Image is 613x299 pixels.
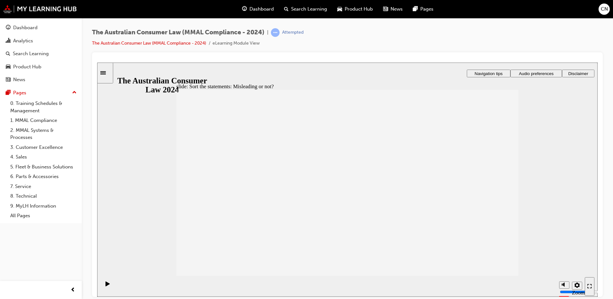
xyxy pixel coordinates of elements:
button: Pages [3,87,79,99]
span: Product Hub [345,5,373,13]
a: pages-iconPages [408,3,439,16]
button: Enter full-screen (Ctrl+Alt+F) [488,215,497,233]
span: learningRecordVerb_ATTEMPT-icon [271,28,280,37]
div: Search Learning [13,50,49,57]
a: Analytics [3,35,79,47]
a: guage-iconDashboard [237,3,279,16]
div: misc controls [459,213,484,234]
span: news-icon [383,5,388,13]
span: News [390,5,403,13]
a: 0. Training Schedules & Management [8,98,79,115]
span: car-icon [337,5,342,13]
span: Search Learning [291,5,327,13]
div: Dashboard [13,24,38,31]
a: 8. Technical [8,191,79,201]
a: search-iconSearch Learning [279,3,332,16]
span: CN [601,5,608,13]
a: 4. Sales [8,152,79,162]
span: up-icon [72,89,77,97]
span: Pages [420,5,433,13]
button: Audio preferences [413,7,465,15]
button: Play (Ctrl+Alt+P) [3,218,14,229]
a: Search Learning [3,48,79,60]
div: News [13,76,25,83]
div: Attempted [282,30,304,36]
span: news-icon [6,77,11,83]
span: pages-icon [413,5,418,13]
span: car-icon [6,64,11,70]
a: 3. Customer Excellence [8,142,79,152]
span: guage-icon [6,25,11,31]
div: Product Hub [13,63,41,71]
button: DashboardAnalyticsSearch LearningProduct HubNews [3,21,79,87]
a: News [3,74,79,86]
a: news-iconNews [378,3,408,16]
button: Settings [475,219,485,227]
a: 9. MyLH Information [8,201,79,211]
a: car-iconProduct Hub [332,3,378,16]
span: guage-icon [242,5,247,13]
a: 7. Service [8,182,79,192]
a: Dashboard [3,22,79,34]
label: Zoom to fit [475,227,488,246]
span: search-icon [6,51,10,57]
span: Disclaimer [471,9,491,13]
div: Analytics [13,37,33,45]
a: 6. Parts & Accessories [8,172,79,182]
span: prev-icon [71,286,75,294]
a: The Australian Consumer Law (MMAL Compliance - 2024) [92,40,206,46]
span: Dashboard [249,5,274,13]
span: Navigation tips [377,9,405,13]
button: CN [599,4,610,15]
a: 2. MMAL Systems & Processes [8,125,79,142]
span: | [267,29,268,36]
span: Audio preferences [422,9,456,13]
span: The Australian Consumer Law (MMAL Compliance - 2024) [92,29,265,36]
div: playback controls [3,213,14,234]
button: Navigation tips [370,7,413,15]
a: 1. MMAL Compliance [8,115,79,125]
a: Product Hub [3,61,79,73]
input: volume [463,227,504,232]
span: search-icon [284,5,289,13]
a: All Pages [8,211,79,221]
button: Mute (Ctrl+Alt+M) [462,219,472,226]
button: Disclaimer [465,7,497,15]
li: eLearning Module View [213,40,260,47]
div: Pages [13,89,26,97]
span: chart-icon [6,38,11,44]
span: pages-icon [6,90,11,96]
nav: slide navigation [488,213,497,234]
img: mmal [3,5,77,13]
a: 5. Fleet & Business Solutions [8,162,79,172]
